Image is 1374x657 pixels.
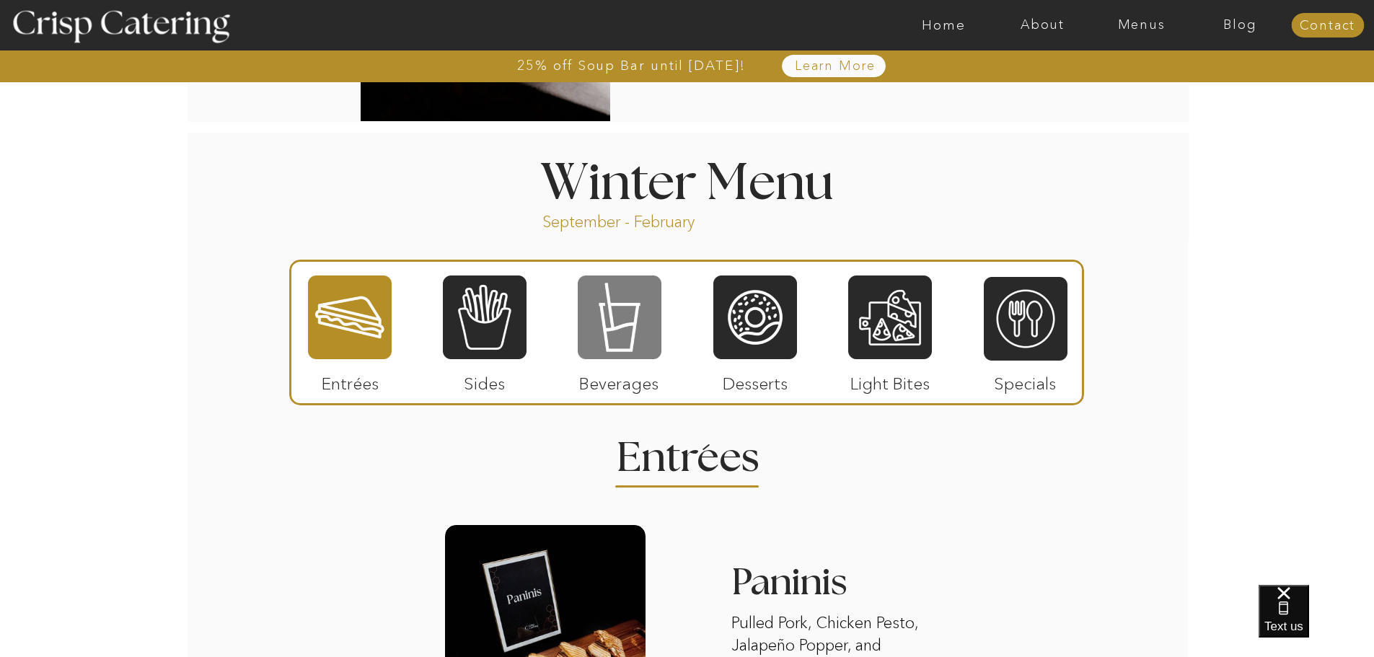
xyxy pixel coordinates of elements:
h1: Winter Menu [487,159,888,201]
p: September - February [542,211,741,228]
a: 25% off Soup Bar until [DATE]! [465,58,798,73]
p: Light Bites [842,359,938,401]
a: Home [894,18,993,32]
p: Sides [436,359,532,401]
a: Menus [1092,18,1191,32]
a: Learn More [762,59,910,74]
a: Blog [1191,18,1290,32]
h2: Entrees [617,438,758,466]
h3: Paninis [731,564,932,610]
p: Entrées [302,359,398,401]
p: Beverages [571,359,667,401]
iframe: podium webchat widget bubble [1259,585,1374,657]
a: Contact [1291,19,1364,33]
p: Desserts [708,359,803,401]
p: Specials [977,359,1073,401]
a: About [993,18,1092,32]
